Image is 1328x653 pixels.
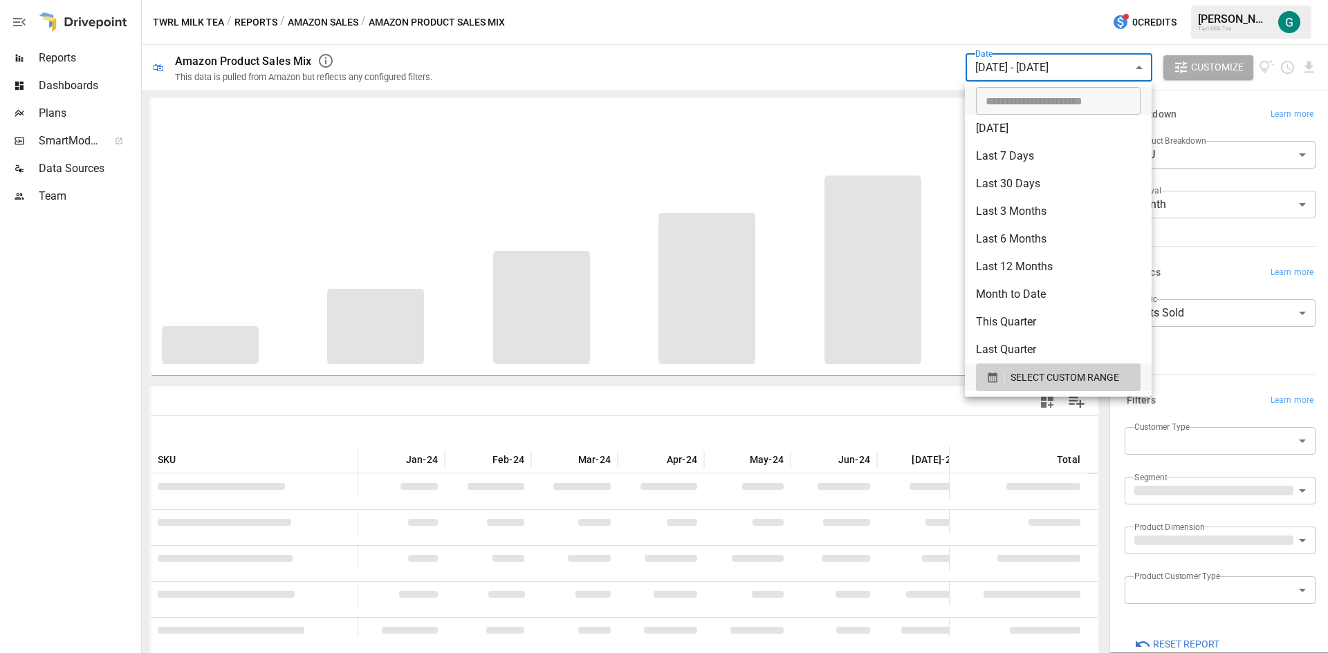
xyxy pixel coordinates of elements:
[965,308,1152,336] li: This Quarter
[1011,369,1119,386] span: SELECT CUSTOM RANGE
[976,363,1141,391] button: SELECT CUSTOM RANGE
[965,253,1152,281] li: Last 12 Months
[965,142,1152,170] li: Last 7 Days
[965,225,1152,253] li: Last 6 Months
[965,336,1152,363] li: Last Quarter
[965,115,1152,142] li: [DATE]
[965,281,1152,308] li: Month to Date
[965,198,1152,225] li: Last 3 Months
[965,170,1152,198] li: Last 30 Days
